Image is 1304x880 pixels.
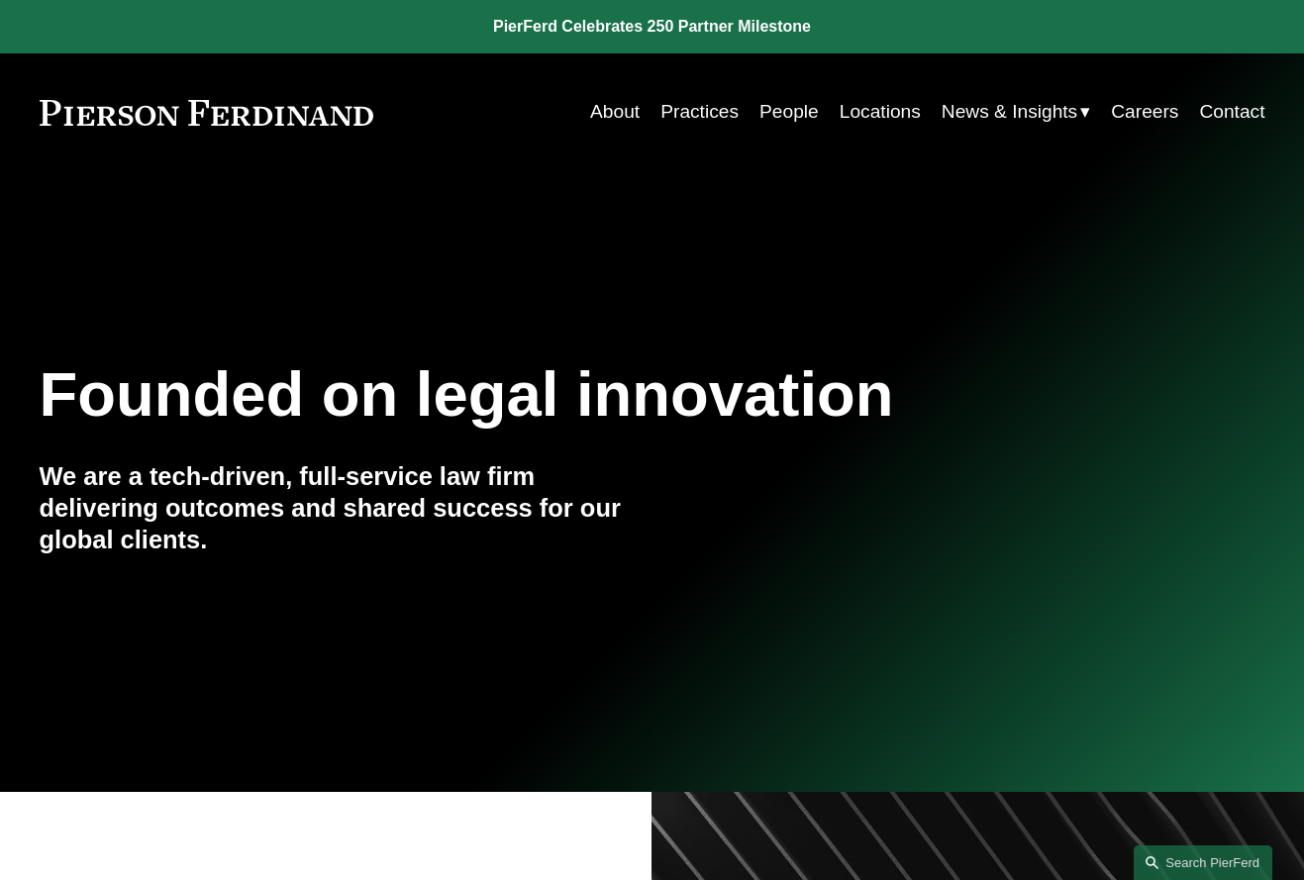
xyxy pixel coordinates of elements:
span: News & Insights [942,95,1077,129]
h1: Founded on legal innovation [40,358,1061,431]
a: Careers [1111,93,1178,131]
a: Practices [660,93,739,131]
a: folder dropdown [942,93,1090,131]
a: About [590,93,640,131]
a: People [759,93,819,131]
a: Contact [1199,93,1264,131]
a: Locations [840,93,921,131]
h4: We are a tech-driven, full-service law firm delivering outcomes and shared success for our global... [40,460,652,556]
a: Search this site [1134,845,1272,880]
